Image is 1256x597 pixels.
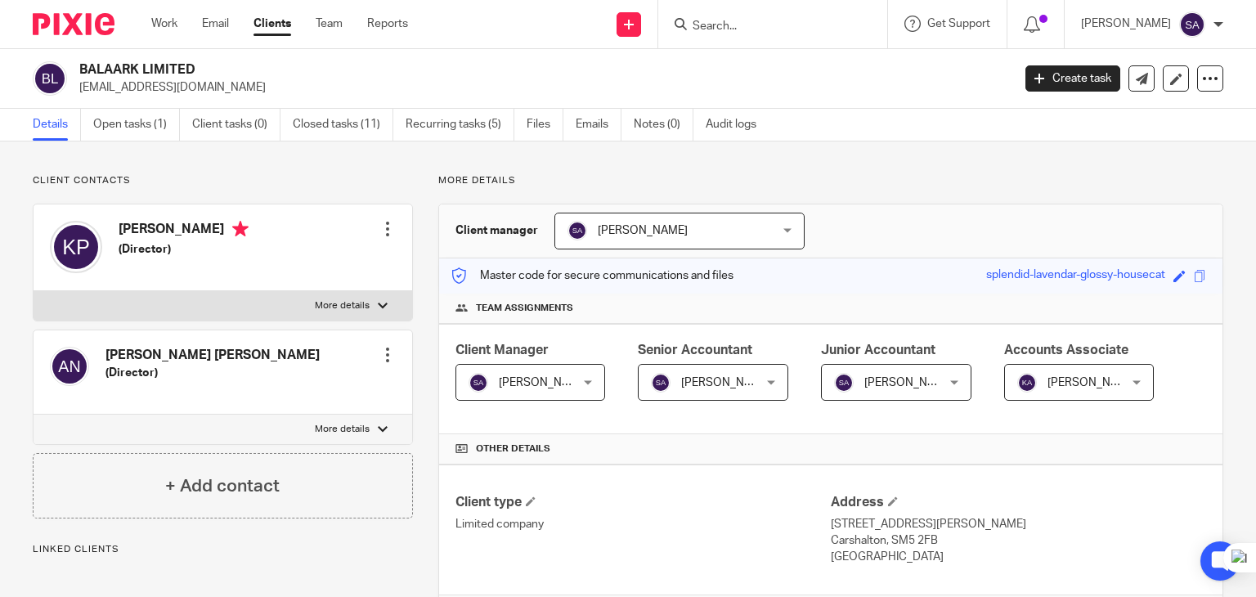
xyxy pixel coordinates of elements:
[469,373,488,393] img: svg%3E
[105,365,320,381] h5: (Director)
[638,343,752,357] span: Senior Accountant
[834,373,854,393] img: svg%3E
[567,221,587,240] img: svg%3E
[831,516,1206,532] p: [STREET_ADDRESS][PERSON_NAME]
[119,221,249,241] h4: [PERSON_NAME]
[315,299,370,312] p: More details
[527,109,563,141] a: Files
[1025,65,1120,92] a: Create task
[831,494,1206,511] h4: Address
[476,442,550,456] span: Other details
[986,267,1165,285] div: splendid-lavendar-glossy-housecat
[691,20,838,34] input: Search
[105,347,320,364] h4: [PERSON_NAME] [PERSON_NAME]
[33,109,81,141] a: Details
[1004,343,1128,357] span: Accounts Associate
[476,302,573,315] span: Team assignments
[1081,16,1171,32] p: [PERSON_NAME]
[79,61,817,79] h2: BALAARK LIMITED
[927,18,990,29] span: Get Support
[33,174,413,187] p: Client contacts
[455,516,831,532] p: Limited company
[165,474,280,499] h4: + Add contact
[681,377,771,388] span: [PERSON_NAME]
[33,13,114,35] img: Pixie
[406,109,514,141] a: Recurring tasks (5)
[451,267,733,284] p: Master code for secure communications and files
[93,109,180,141] a: Open tasks (1)
[1047,377,1137,388] span: [PERSON_NAME]
[634,109,693,141] a: Notes (0)
[1179,11,1205,38] img: svg%3E
[232,221,249,237] i: Primary
[821,343,935,357] span: Junior Accountant
[576,109,621,141] a: Emails
[455,222,538,239] h3: Client manager
[192,109,280,141] a: Client tasks (0)
[499,377,589,388] span: [PERSON_NAME]
[455,494,831,511] h4: Client type
[253,16,291,32] a: Clients
[864,377,954,388] span: [PERSON_NAME]
[455,343,549,357] span: Client Manager
[79,79,1001,96] p: [EMAIL_ADDRESS][DOMAIN_NAME]
[598,225,688,236] span: [PERSON_NAME]
[651,373,671,393] img: svg%3E
[119,241,249,258] h5: (Director)
[293,109,393,141] a: Closed tasks (11)
[315,423,370,436] p: More details
[1017,373,1037,393] img: svg%3E
[438,174,1223,187] p: More details
[50,221,102,273] img: svg%3E
[202,16,229,32] a: Email
[33,61,67,96] img: svg%3E
[151,16,177,32] a: Work
[316,16,343,32] a: Team
[706,109,769,141] a: Audit logs
[831,549,1206,565] p: [GEOGRAPHIC_DATA]
[33,543,413,556] p: Linked clients
[367,16,408,32] a: Reports
[831,532,1206,549] p: Carshalton, SM5 2FB
[50,347,89,386] img: svg%3E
